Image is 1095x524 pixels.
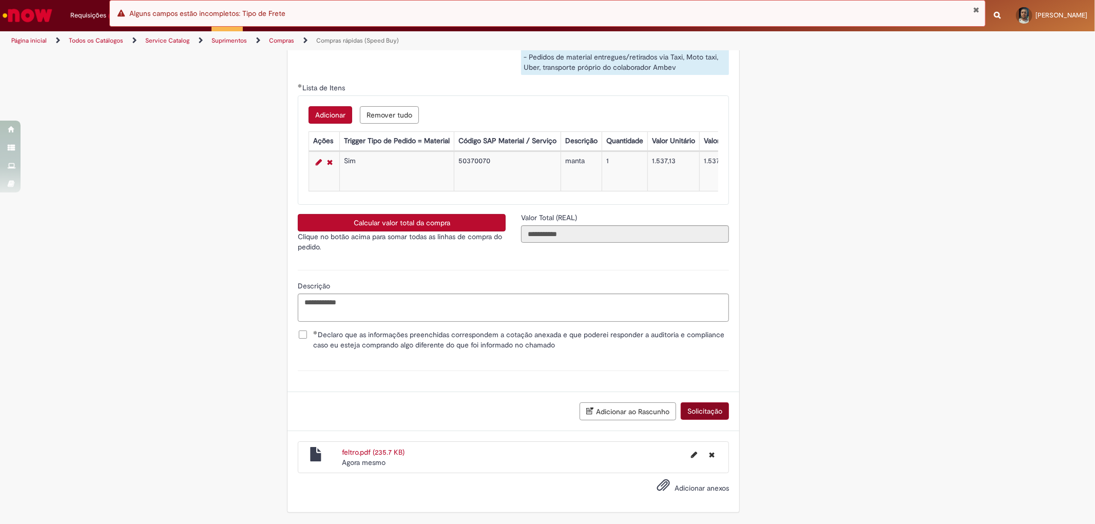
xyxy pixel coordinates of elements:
button: Adicionar ao Rascunho [580,402,676,420]
button: Excluir feltro.pdf [703,447,721,463]
button: Solicitação [681,402,729,420]
span: Lista de Itens [302,83,347,92]
p: Clique no botão acima para somar todas as linhas de compra do pedido. [298,231,506,252]
a: feltro.pdf (235.7 KB) [342,448,405,457]
span: Declaro que as informações preenchidas correspondem a cotação anexada e que poderei responder a a... [313,329,729,350]
th: Valor Unitário [648,132,700,151]
td: 1.537,13 [648,152,700,191]
textarea: Descrição [298,294,729,321]
th: Código SAP Material / Serviço [454,132,561,151]
time: 29/09/2025 12:02:11 [342,458,386,467]
a: Service Catalog [145,36,189,45]
button: Adicionar anexos [654,476,673,499]
label: Somente leitura - Valor Total (REAL) [521,212,579,223]
a: Todos os Catálogos [69,36,123,45]
a: Compras rápidas (Speed Buy) [316,36,399,45]
span: [PERSON_NAME] [1035,11,1087,20]
span: Obrigatório Preenchido [313,331,318,335]
button: Remove all rows for Lista de Itens [360,106,419,124]
td: 1 [602,152,648,191]
a: Remover linha 1 [324,156,335,168]
button: Editar nome de arquivo feltro.pdf [685,447,703,463]
button: Calcular valor total da compra [298,214,506,231]
span: 5 [108,12,117,21]
a: Editar Linha 1 [313,156,324,168]
td: manta [561,152,602,191]
a: Suprimentos [212,36,247,45]
td: Sim [340,152,454,191]
a: Página inicial [11,36,47,45]
a: Compras [269,36,294,45]
button: Fechar Notificação [973,6,980,14]
th: Ações [309,132,340,151]
span: Somente leitura - Valor Total (REAL) [521,213,579,222]
span: Descrição [298,281,332,290]
span: Adicionar anexos [675,483,729,493]
button: Add a row for Lista de Itens [309,106,352,124]
span: Alguns campos estão incompletos: Tipo de Frete [129,9,285,18]
span: Obrigatório Preenchido [298,84,302,88]
div: - Pedidos de material entregues/retirados via Taxi, Moto taxi, Uber, transporte próprio do colabo... [521,49,729,75]
input: Valor Total (REAL) [521,225,729,243]
td: 1.537,13 [700,152,765,191]
span: Requisições [70,10,106,21]
th: Descrição [561,132,602,151]
ul: Trilhas de página [8,31,722,50]
span: Agora mesmo [342,458,386,467]
img: ServiceNow [1,5,54,26]
th: Trigger Tipo de Pedido = Material [340,132,454,151]
th: Valor Total Moeda [700,132,765,151]
th: Quantidade [602,132,648,151]
td: 50370070 [454,152,561,191]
